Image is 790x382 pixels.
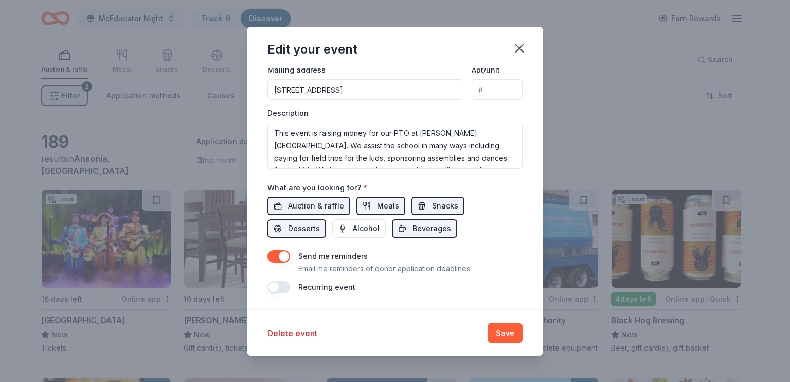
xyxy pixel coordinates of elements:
[412,222,451,235] span: Beverages
[267,123,523,169] textarea: This event is raising money for our PTO at [PERSON_NAME][GEOGRAPHIC_DATA]. We assist the school i...
[267,183,367,193] label: What are you looking for?
[267,108,309,118] label: Description
[267,65,326,75] label: Mailing address
[298,283,355,291] label: Recurring event
[267,197,350,215] button: Auction & raffle
[267,327,317,339] button: Delete event
[298,252,368,261] label: Send me reminders
[267,79,463,100] input: Enter a US address
[392,219,457,238] button: Beverages
[377,200,399,212] span: Meals
[288,200,344,212] span: Auction & raffle
[298,263,470,275] p: Email me reminders of donor application deadlines
[472,79,523,100] input: #
[488,323,523,343] button: Save
[267,41,357,58] div: Edit your event
[288,222,320,235] span: Desserts
[472,65,500,75] label: Apt/unit
[353,222,380,235] span: Alcohol
[432,200,458,212] span: Snacks
[356,197,405,215] button: Meals
[267,219,326,238] button: Desserts
[411,197,464,215] button: Snacks
[332,219,386,238] button: Alcohol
